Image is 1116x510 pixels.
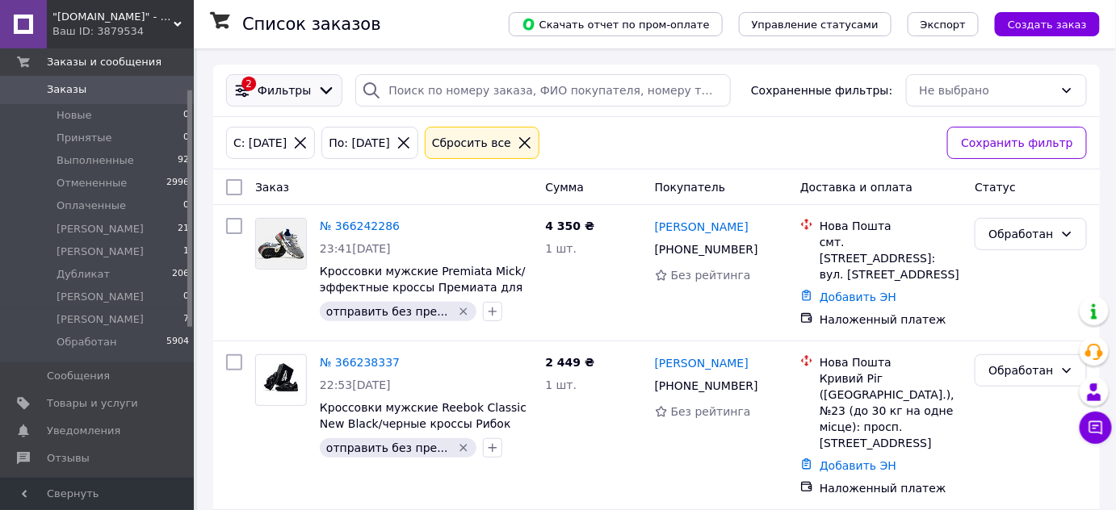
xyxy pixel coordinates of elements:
a: [PERSON_NAME] [655,355,749,371]
button: Скачать отчет по пром-оплате [509,12,723,36]
span: 5904 [166,335,189,349]
a: Добавить ЭН [820,459,896,472]
button: Сохранить фильтр [947,127,1087,159]
span: Управление статусами [752,19,879,31]
span: 1 шт. [545,242,577,255]
span: [PERSON_NAME] [57,245,144,259]
button: Чат с покупателем [1080,412,1112,444]
span: Товары и услуги [47,396,138,411]
span: Статус [975,181,1016,194]
svg: Удалить метку [457,441,470,454]
span: 4 350 ₴ [545,219,594,232]
div: Не выбрано [920,82,1054,99]
span: 0 [183,199,189,213]
span: Выполненные [57,153,134,168]
div: По: [DATE] [325,134,393,152]
div: Сбросить все [429,134,514,152]
div: [PHONE_NUMBER] [652,238,761,261]
span: Создать заказ [1008,19,1087,31]
div: Обработан [988,362,1054,379]
span: Заказы [47,82,86,97]
button: Создать заказ [995,12,1100,36]
span: 2996 [166,176,189,190]
span: Без рейтинга [671,405,751,418]
span: Скачать отчет по пром-оплате [522,17,710,31]
span: Принятые [57,131,112,145]
span: Обработан [57,335,116,349]
span: Заказы и сообщения [47,55,162,69]
div: Нова Пошта [820,218,962,234]
span: 2 449 ₴ [545,356,594,369]
span: Отзывы [47,451,90,466]
div: [PHONE_NUMBER] [652,374,761,397]
span: Дубликат [57,267,110,282]
div: Наложенный платеж [820,311,962,328]
span: 206 [172,267,189,282]
img: Фото товару [262,355,300,405]
span: 1 шт. [545,378,577,391]
span: Уведомления [47,424,120,438]
span: Экспорт [921,19,966,31]
a: № 366238337 [320,356,400,369]
span: 23:41[DATE] [320,242,391,255]
span: [PERSON_NAME] [57,222,144,236]
span: отправить без пре... [326,305,448,318]
span: 22:53[DATE] [320,378,391,391]
span: Сумма [545,181,584,194]
span: Сохраненные фильтры: [751,82,892,98]
div: Ваш ID: 3879534 [52,24,194,39]
span: 1 [183,245,189,259]
span: 0 [183,108,189,123]
div: Кривий Ріг ([GEOGRAPHIC_DATA].), №23 (до 30 кг на одне місце): просп. [STREET_ADDRESS] [820,370,962,451]
div: Обработан [988,225,1054,243]
button: Экспорт [908,12,979,36]
span: 0 [183,290,189,304]
div: С: [DATE] [230,134,290,152]
span: [PERSON_NAME] [57,312,144,327]
span: 0 [183,131,189,145]
a: Добавить ЭН [820,291,896,303]
img: Фото товару [256,219,306,269]
span: 21 [178,222,189,236]
span: Заказ [255,181,289,194]
a: Фото товару [255,218,307,270]
span: Доставка и оплата [800,181,913,194]
a: № 366242286 [320,219,400,232]
a: Кроссовки мужские Premiata Mick/эффектные кроссы Премиата для прогулок/модные кроссовки Premiata ... [320,265,526,326]
button: Управление статусами [739,12,892,36]
h1: Список заказов [242,15,381,34]
a: [PERSON_NAME] [655,219,749,235]
span: 92 [178,153,189,168]
span: Новые [57,108,92,123]
a: Кроссовки мужские Reebok Classic New Black/черные кроссы Рибок замша+нейлон/кроссовки Reebok на в... [320,401,527,462]
span: "intershoes.in.ua" - интернет-магазин [52,10,174,24]
span: Без рейтинга [671,269,751,282]
div: смт. [STREET_ADDRESS]: вул. [STREET_ADDRESS] [820,234,962,282]
input: Поиск по номеру заказа, ФИО покупателя, номеру телефона, Email, номеру накладной [355,74,731,107]
a: Фото товару [255,354,307,406]
div: Наложенный платеж [820,480,962,496]
a: Создать заказ [979,17,1100,30]
span: Фильтры [258,82,311,98]
svg: Удалить метку [457,305,470,318]
span: Оплаченные [57,199,126,213]
span: Отмененные [57,176,127,190]
span: Сохранить фильтр [961,134,1073,152]
span: Покупатель [655,181,726,194]
span: 7 [183,312,189,327]
span: Сообщения [47,369,110,383]
div: Нова Пошта [820,354,962,370]
span: [PERSON_NAME] [57,290,144,304]
span: отправить без пре... [326,441,448,454]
